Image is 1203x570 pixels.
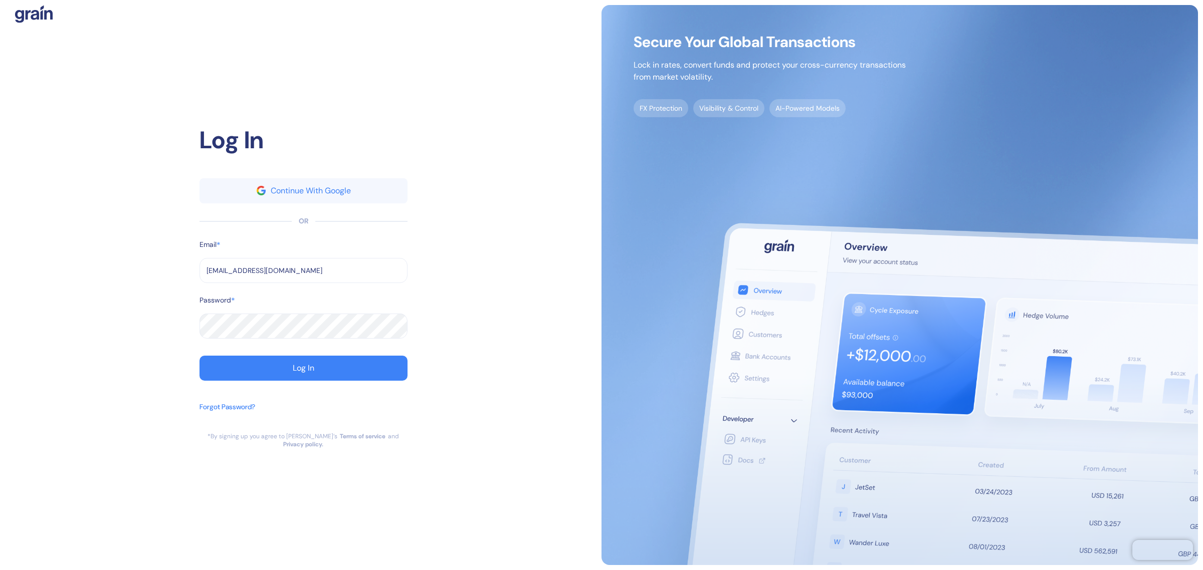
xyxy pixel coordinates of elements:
[634,99,688,117] span: FX Protection
[769,99,846,117] span: AI-Powered Models
[693,99,764,117] span: Visibility & Control
[199,397,255,432] button: Forgot Password?
[199,178,408,203] button: googleContinue With Google
[208,432,337,440] div: *By signing up you agree to [PERSON_NAME]’s
[634,37,906,47] span: Secure Your Global Transactions
[299,216,308,226] div: OR
[257,186,266,195] img: google
[15,5,53,23] img: logo
[199,239,217,250] label: Email
[601,5,1198,565] img: signup-main-image
[199,402,255,412] div: Forgot Password?
[1132,540,1193,560] iframe: Chatra live chat
[199,122,408,158] div: Log In
[283,440,323,448] a: Privacy policy.
[199,258,408,283] input: example@email.com
[293,364,314,372] div: Log In
[199,356,408,381] button: Log In
[271,187,351,195] div: Continue With Google
[388,432,399,440] div: and
[340,432,385,440] a: Terms of service
[199,295,231,306] label: Password
[634,59,906,83] p: Lock in rates, convert funds and protect your cross-currency transactions from market volatility.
